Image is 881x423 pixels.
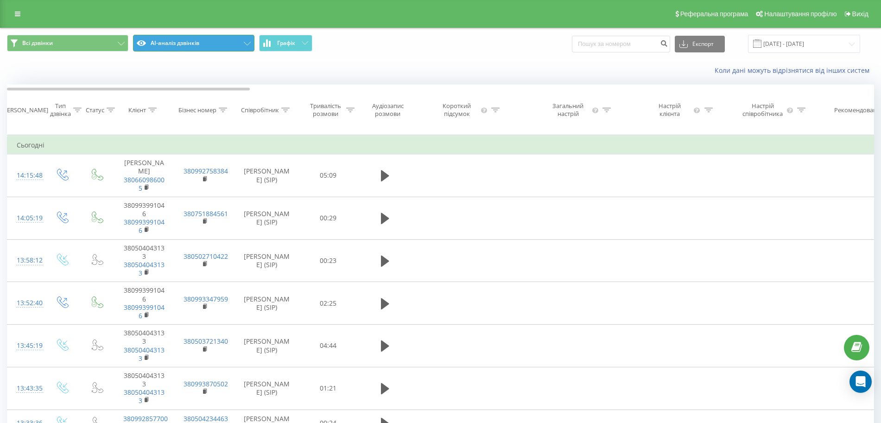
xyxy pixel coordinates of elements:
[50,102,71,118] div: Тип дзвінка
[235,367,299,410] td: [PERSON_NAME] (SIP)
[648,102,691,118] div: Настрій клієнта
[114,239,174,282] td: 380504043133
[235,325,299,367] td: [PERSON_NAME] (SIP)
[307,102,344,118] div: Тривалість розмови
[22,39,53,47] span: Всі дзвінки
[114,325,174,367] td: 380504043133
[235,282,299,325] td: [PERSON_NAME] (SIP)
[235,239,299,282] td: [PERSON_NAME] (SIP)
[124,346,165,363] a: 380504043133
[852,10,868,18] span: Вихід
[299,197,357,239] td: 00:29
[1,106,48,114] div: [PERSON_NAME]
[299,367,357,410] td: 01:21
[546,102,590,118] div: Загальний настрій
[680,10,748,18] span: Реферальна програма
[17,294,35,312] div: 13:52:40
[741,102,785,118] div: Настрій співробітника
[299,325,357,367] td: 04:44
[124,175,165,192] a: 380660986005
[435,102,479,118] div: Короткий підсумок
[184,295,228,303] a: 380993347959
[86,106,104,114] div: Статус
[299,239,357,282] td: 00:23
[178,106,216,114] div: Бізнес номер
[114,282,174,325] td: 380993991046
[572,36,670,52] input: Пошук за номером
[124,260,165,277] a: 380504043133
[849,371,872,393] div: Open Intercom Messenger
[17,167,35,185] div: 14:15:48
[123,414,168,423] a: 380992857700
[184,252,228,261] a: 380502710422
[715,66,874,75] a: Коли дані можуть відрізнятися вiд інших систем
[184,209,228,218] a: 380751884561
[184,337,228,346] a: 380503721340
[114,197,174,239] td: 380993991046
[184,379,228,388] a: 380993870502
[128,106,146,114] div: Клієнт
[17,337,35,355] div: 13:45:19
[17,379,35,397] div: 13:43:35
[114,154,174,197] td: [PERSON_NAME]
[184,167,228,175] a: 380992758384
[124,303,165,320] a: 380993991046
[241,106,279,114] div: Співробітник
[235,154,299,197] td: [PERSON_NAME] (SIP)
[124,388,165,405] a: 380504043133
[17,209,35,227] div: 14:05:19
[675,36,725,52] button: Експорт
[259,35,312,51] button: Графік
[124,218,165,235] a: 380993991046
[17,251,35,269] div: 13:58:12
[114,367,174,410] td: 380504043133
[133,35,254,51] button: AI-аналіз дзвінків
[184,414,228,423] a: 380504234463
[299,154,357,197] td: 05:09
[299,282,357,325] td: 02:25
[235,197,299,239] td: [PERSON_NAME] (SIP)
[277,40,295,46] span: Графік
[365,102,410,118] div: Аудіозапис розмови
[7,35,128,51] button: Всі дзвінки
[764,10,837,18] span: Налаштування профілю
